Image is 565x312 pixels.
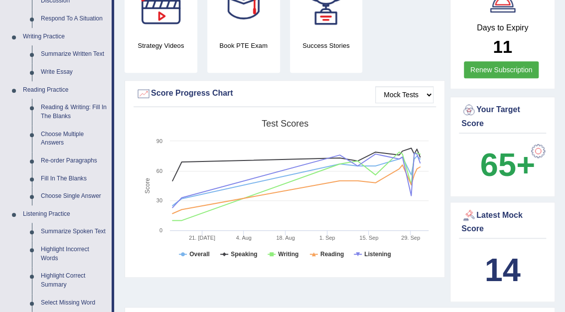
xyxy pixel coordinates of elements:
tspan: Listening [364,251,391,258]
a: Write Essay [36,63,112,81]
tspan: 1. Sep [319,235,335,241]
a: Writing Practice [18,28,112,46]
tspan: 18. Aug [276,235,294,241]
div: Score Progress Chart [136,86,433,101]
h4: Book PTE Exam [207,40,280,51]
tspan: 29. Sep [401,235,420,241]
tspan: Writing [278,251,298,258]
b: 11 [493,37,512,56]
tspan: 15. Sep [359,235,378,241]
a: Renew Subscription [464,61,539,78]
tspan: Speaking [231,251,257,258]
tspan: Reading [320,251,344,258]
a: Choose Single Answer [36,187,112,205]
a: Highlight Incorrect Words [36,241,112,267]
text: 90 [156,138,162,144]
h4: Days to Expiry [461,23,544,32]
text: 0 [159,227,162,233]
b: 14 [484,252,520,288]
a: Summarize Spoken Text [36,223,112,241]
a: Listening Practice [18,205,112,223]
h4: Success Stories [290,40,363,51]
text: 30 [156,197,162,203]
div: Latest Mock Score [461,208,544,235]
tspan: Score [143,178,150,194]
a: Respond To A Situation [36,10,112,28]
a: Reading Practice [18,81,112,99]
a: Reading & Writing: Fill In The Blanks [36,99,112,125]
a: Select Missing Word [36,294,112,312]
b: 65+ [480,147,535,183]
a: Highlight Correct Summary [36,267,112,294]
tspan: 4. Aug [236,235,252,241]
h4: Strategy Videos [125,40,197,51]
a: Fill In The Blanks [36,170,112,188]
tspan: Test scores [262,119,308,129]
a: Re-order Paragraphs [36,152,112,170]
a: Choose Multiple Answers [36,126,112,152]
tspan: 21. [DATE] [189,235,215,241]
div: Your Target Score [461,103,544,130]
tspan: Overall [189,251,210,258]
a: Summarize Written Text [36,45,112,63]
text: 60 [156,168,162,174]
